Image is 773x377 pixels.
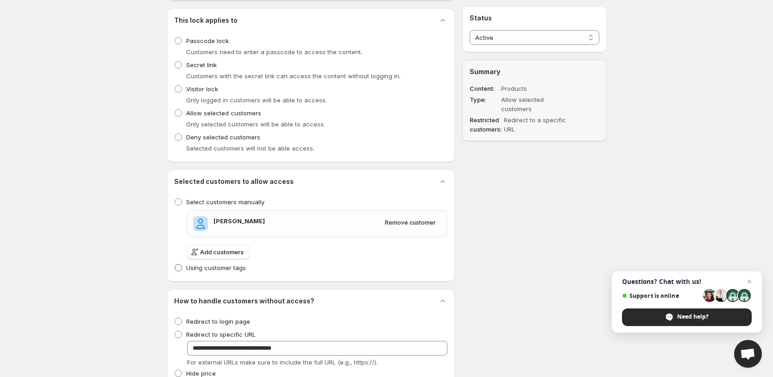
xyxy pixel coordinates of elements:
[470,67,599,76] h2: Summary
[186,318,250,325] span: Redirect to login page
[174,16,238,25] h2: This lock applies to
[193,216,208,231] span: Dennis Smith
[214,216,380,226] h3: [PERSON_NAME]
[174,296,314,306] h2: How to handle customers without access?
[677,313,709,321] span: Need help?
[622,292,700,299] span: Support is online
[622,308,752,326] div: Need help?
[174,177,294,186] h2: Selected customers to allow access
[504,115,575,134] dd: Redirect to a specific URL
[186,48,362,56] span: Customers need to enter a passcode to access the content.
[744,276,755,287] span: Close chat
[186,133,260,141] span: Deny selected customers
[470,115,502,134] dt: Restricted customers:
[501,95,572,113] dd: Allow selected customers
[379,216,441,229] button: Remove customer
[187,358,377,366] span: For external URLs make sure to include the full URL (e.g., https://).
[501,84,572,93] dd: Products
[186,331,256,338] span: Redirect to specific URL
[187,245,249,259] button: Add customers
[470,95,499,113] dt: Type :
[200,247,244,257] span: Add customers
[186,109,261,117] span: Allow selected customers
[186,72,401,80] span: Customers with the secret link can access the content without logging in.
[622,278,752,285] span: Questions? Chat with us!
[470,13,599,23] h2: Status
[385,219,436,226] span: Remove customer
[734,340,762,368] div: Open chat
[186,198,264,206] span: Select customers manually
[186,61,217,69] span: Secret link
[186,37,229,44] span: Passcode lock
[470,84,499,93] dt: Content :
[186,85,218,93] span: Visitor lock
[186,120,325,128] span: Only selected customers will be able to access.
[186,370,216,377] span: Hide price
[186,145,314,152] span: Selected customers will not be able access.
[186,264,246,271] span: Using customer tags
[186,96,327,104] span: Only logged in customers will be able to access.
